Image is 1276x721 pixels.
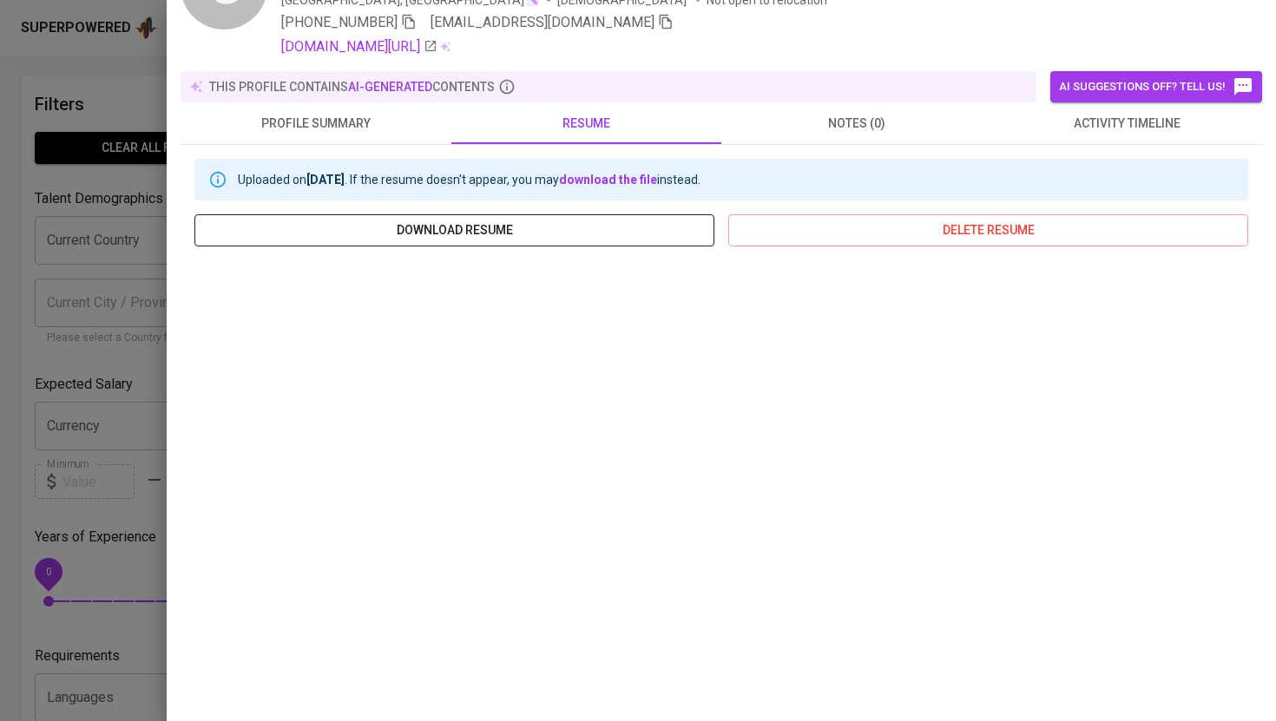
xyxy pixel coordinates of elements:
span: notes (0) [732,113,982,134]
span: download resume [208,220,700,241]
button: AI suggestions off? Tell us! [1050,71,1262,102]
span: [PHONE_NUMBER] [281,14,398,30]
span: AI-generated [348,80,432,94]
button: delete resume [728,214,1248,246]
button: download resume [194,214,714,246]
span: activity timeline [1003,113,1253,134]
a: download the file [559,173,657,187]
div: Uploaded on . If the resume doesn't appear, you may instead. [238,164,700,195]
span: delete resume [742,220,1234,241]
p: this profile contains contents [209,78,495,95]
span: [EMAIL_ADDRESS][DOMAIN_NAME] [431,14,654,30]
b: [DATE] [306,173,345,187]
span: AI suggestions off? Tell us! [1059,76,1253,97]
span: profile summary [191,113,441,134]
a: [DOMAIN_NAME][URL] [281,36,437,57]
span: resume [462,113,712,134]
